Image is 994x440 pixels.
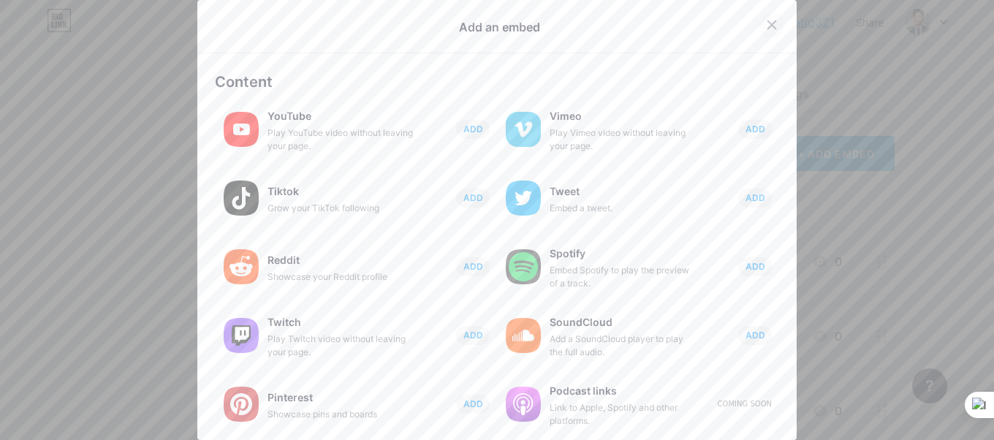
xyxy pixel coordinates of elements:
div: Spotify [550,243,696,264]
img: reddit [224,249,259,284]
div: Add an embed [459,18,540,36]
div: SoundCloud [550,312,696,333]
img: soundcloud [506,318,541,353]
span: ADD [745,123,765,135]
div: Play YouTube video without leaving your page. [268,126,414,153]
button: ADD [456,189,490,208]
div: Embed a tweet. [550,202,696,215]
div: Reddit [268,250,414,270]
div: Tweet [550,181,696,202]
div: Vimeo [550,106,696,126]
div: Embed Spotify to play the preview of a track. [550,264,696,290]
div: Showcase your Reddit profile [268,270,414,284]
div: Play Twitch video without leaving your page. [268,333,414,359]
span: ADD [745,191,765,204]
button: ADD [456,257,490,276]
div: Twitch [268,312,414,333]
img: twitch [224,318,259,353]
div: Tiktok [268,181,414,202]
button: ADD [738,120,772,139]
button: ADD [456,395,490,414]
div: YouTube [268,106,414,126]
div: Grow your TikTok following [268,202,414,215]
div: Link to Apple, Spotify and other platforms. [550,401,696,428]
span: ADD [745,260,765,273]
button: ADD [738,189,772,208]
img: tiktok [224,181,259,216]
span: ADD [463,260,483,273]
div: Play Vimeo video without leaving your page. [550,126,696,153]
button: ADD [456,326,490,345]
img: pinterest [224,387,259,422]
span: ADD [463,123,483,135]
img: twitter [506,181,541,216]
div: Pinterest [268,387,414,408]
div: Showcase pins and boards [268,408,414,421]
div: Podcast links [550,381,696,401]
button: ADD [456,120,490,139]
img: spotify [506,249,541,284]
button: ADD [738,257,772,276]
span: ADD [745,329,765,341]
div: Add a SoundCloud player to play the full audio. [550,333,696,359]
img: podcastlinks [506,387,541,422]
div: Content [215,71,779,93]
img: youtube [224,112,259,147]
img: vimeo [506,112,541,147]
div: Coming soon [718,398,772,409]
span: ADD [463,191,483,204]
span: ADD [463,398,483,410]
span: ADD [463,329,483,341]
button: ADD [738,326,772,345]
